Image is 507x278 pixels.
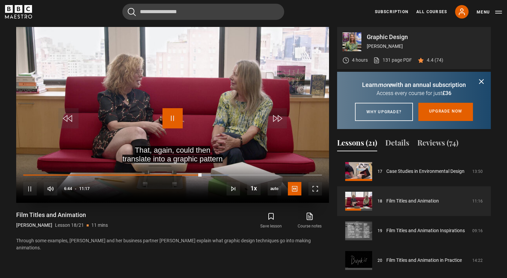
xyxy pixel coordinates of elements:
[345,80,483,89] p: Learn with an annual subscription
[268,182,281,195] div: Current quality: 720p
[442,90,451,96] span: £36
[367,43,485,50] p: [PERSON_NAME]
[91,222,108,229] p: 11 mins
[375,9,408,15] a: Subscription
[23,175,322,176] div: Progress Bar
[252,211,290,230] button: Save lesson
[122,4,284,20] input: Search
[308,182,322,195] button: Fullscreen
[386,257,462,264] a: Film Titles and Animation in Practice
[378,81,392,88] i: more
[386,197,439,205] a: Film Titles and Animation
[227,182,240,195] button: Next Lesson
[44,182,57,195] button: Mute
[288,182,301,195] button: Captions
[477,9,502,16] button: Toggle navigation
[247,182,261,195] button: Playback Rate
[355,103,413,121] a: Why upgrade?
[64,183,72,195] span: 6:44
[128,8,136,16] button: Submit the search query
[373,57,412,64] a: 131 page PDF
[55,222,84,229] p: Lesson 18/21
[418,103,473,121] a: Upgrade now
[75,186,77,191] span: -
[427,57,443,64] p: 4.4 (74)
[79,183,90,195] span: 11:17
[23,182,37,195] button: Pause
[16,237,329,251] p: Through some examples, [PERSON_NAME] and her business partner [PERSON_NAME] explain what graphic ...
[416,9,447,15] a: All Courses
[268,182,281,195] span: auto
[417,137,458,151] button: Reviews (74)
[5,5,32,19] svg: BBC Maestro
[16,222,52,229] p: [PERSON_NAME]
[345,89,483,97] p: Access every course for just
[367,34,485,40] p: Graphic Design
[352,57,368,64] p: 4 hours
[16,211,108,219] h1: Film Titles and Animation
[385,137,409,151] button: Details
[337,137,377,151] button: Lessons (21)
[386,168,465,175] a: Case Studies in Environmental Design
[16,27,329,203] video-js: Video Player
[386,227,465,234] a: Film Titles and Animation Inspirations
[291,211,329,230] a: Course notes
